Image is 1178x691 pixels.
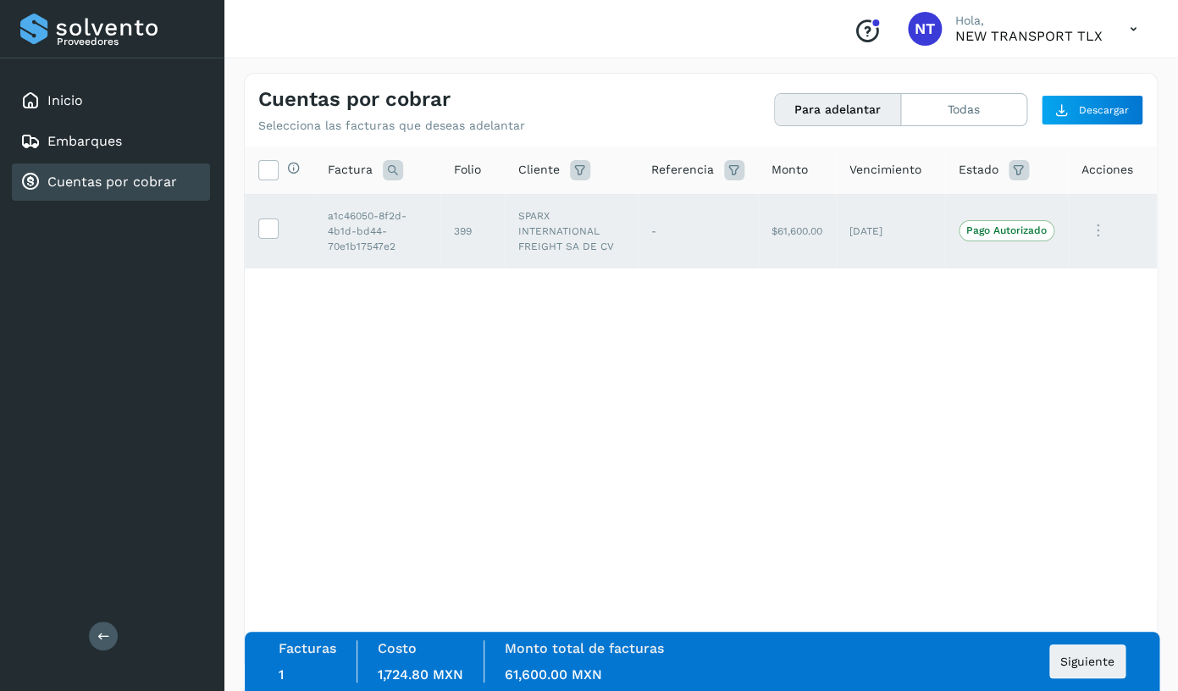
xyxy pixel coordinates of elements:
[454,161,481,179] span: Folio
[440,194,505,268] td: 399
[518,161,560,179] span: Cliente
[775,94,901,125] button: Para adelantar
[505,666,602,683] span: 61,600.00 MXN
[57,36,203,47] p: Proveedores
[12,163,210,201] div: Cuentas por cobrar
[314,194,440,268] td: a1c46050-8f2d-4b1d-bd44-70e1b17547e2
[758,194,836,268] td: $61,600.00
[47,92,83,108] a: Inicio
[12,82,210,119] div: Inicio
[955,28,1103,44] p: NEW TRANSPORT TLX
[258,119,525,133] p: Selecciona las facturas que deseas adelantar
[772,161,808,179] span: Monto
[955,14,1103,28] p: Hola,
[378,640,417,656] label: Costo
[836,194,945,268] td: [DATE]
[1049,644,1125,678] button: Siguiente
[959,161,998,179] span: Estado
[12,123,210,160] div: Embarques
[505,640,664,656] label: Monto total de facturas
[279,640,336,656] label: Facturas
[279,666,284,683] span: 1
[901,94,1026,125] button: Todas
[1060,655,1114,667] span: Siguiente
[1041,95,1143,125] button: Descargar
[966,224,1047,236] p: Pago Autorizado
[651,161,714,179] span: Referencia
[505,194,638,268] td: SPARX INTERNATIONAL FREIGHT SA DE CV
[47,133,122,149] a: Embarques
[47,174,177,190] a: Cuentas por cobrar
[849,161,921,179] span: Vencimiento
[328,161,373,179] span: Factura
[638,194,758,268] td: -
[1079,102,1129,118] span: Descargar
[1081,161,1133,179] span: Acciones
[378,666,463,683] span: 1,724.80 MXN
[258,87,451,112] h4: Cuentas por cobrar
